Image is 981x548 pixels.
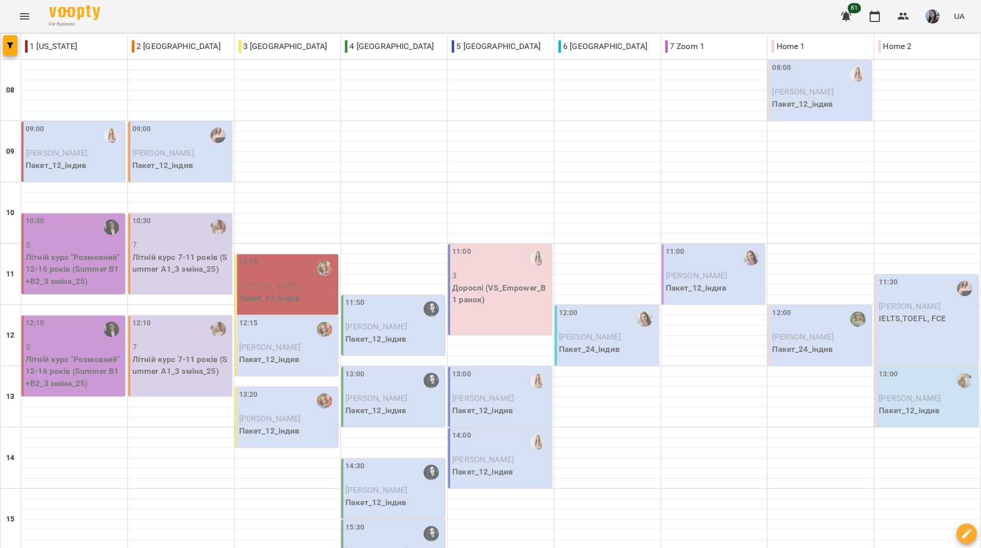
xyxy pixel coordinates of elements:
[26,239,123,251] p: 3
[239,292,337,304] p: Пакет_12_індив
[452,282,550,306] p: Дорослі (VS_Empower_B1 ранок)
[132,251,230,275] p: Літній курс 7-11 років (Summer A1_3 зміна_25)
[424,526,439,541] img: Мерквіладзе Саломе Теймуразівна
[666,246,685,257] label: 11:00
[452,246,471,257] label: 11:00
[132,318,151,329] label: 12:10
[954,11,965,21] span: UA
[665,40,705,53] p: 7 Zoom 1
[772,307,791,319] label: 12:00
[26,216,44,227] label: 10:30
[317,260,332,276] img: Божко Тетяна Олексіївна
[6,207,14,219] h6: 10
[345,369,364,380] label: 13:00
[879,277,898,288] label: 11:30
[950,7,969,26] button: UA
[239,256,258,268] label: 11:15
[879,313,976,325] p: IELTS,TOEFL, FCE
[345,393,407,403] span: [PERSON_NAME]
[345,461,364,472] label: 14:30
[452,393,514,403] span: [PERSON_NAME]
[26,251,123,288] p: Літній курс "Розмовний" 12-16 років (Summer B1+B2_3 зміна_25)
[559,343,657,355] p: Пакет_24_індив
[879,369,898,380] label: 13:00
[879,404,976,417] p: Пакет_12_індив
[6,85,14,96] h6: 08
[6,330,14,341] h6: 12
[558,40,647,53] p: 6 [GEOGRAPHIC_DATA]
[772,332,834,342] span: [PERSON_NAME]
[452,455,514,464] span: [PERSON_NAME]
[26,159,123,172] p: Пакет_12_індив
[452,270,550,282] p: 3
[211,128,226,143] img: Коляда Юлія Алішерівна
[743,250,759,266] div: Пасєка Катерина Василівна
[345,404,443,417] p: Пакет_12_індив
[6,146,14,157] h6: 09
[239,342,301,352] span: [PERSON_NAME]
[879,393,941,403] span: [PERSON_NAME]
[132,353,230,377] p: Літній курс 7-11 років (Summer A1_3 зміна_25)
[6,452,14,464] h6: 14
[530,373,546,388] img: Михно Віта Олександрівна
[345,485,407,495] span: [PERSON_NAME]
[925,9,940,23] img: b6e1badff8a581c3b3d1def27785cccf.jpg
[424,465,439,480] div: Мерквіладзе Саломе Теймуразівна
[637,312,652,327] img: Пасєка Катерина Василівна
[957,373,972,388] div: Шевчук Аліна Олегівна
[317,393,332,409] img: Божко Тетяна Олексіївна
[345,40,434,53] p: 4 [GEOGRAPHIC_DATA]
[850,312,866,327] img: Дворова Ксенія Василівна
[104,322,119,337] img: Паламарчук Вікторія Дмитрівна
[424,301,439,317] img: Мерквіладзе Саломе Теймуразівна
[104,220,119,235] img: Паламарчук Вікторія Дмитрівна
[345,297,364,308] label: 11:50
[239,353,337,366] p: Пакет_12_індив
[452,369,471,380] label: 13:00
[104,128,119,143] img: Михно Віта Олександрівна
[211,322,226,337] img: Головко Наталія Олександрівна
[26,318,44,329] label: 12:10
[666,282,763,294] p: Пакет_12_індив
[132,124,151,135] label: 09:00
[49,5,100,20] img: Voopty Logo
[132,148,194,158] span: [PERSON_NAME]
[345,522,364,533] label: 15:30
[345,333,443,345] p: Пакет_12_індив
[957,281,972,296] img: Коляда Юлія Алішерівна
[424,373,439,388] div: Мерквіладзе Саломе Теймуразівна
[452,466,550,478] p: Пакет_12_індив
[666,271,728,280] span: [PERSON_NAME]
[878,40,912,53] p: Home 2
[772,40,805,53] p: Home 1
[530,250,546,266] img: Михно Віта Олександрівна
[452,404,550,417] p: Пакет_12_індив
[239,389,258,400] label: 13:20
[132,341,230,353] p: 7
[772,343,870,355] p: Пакет_24_індив
[49,21,100,28] span: For Business
[559,332,621,342] span: [PERSON_NAME]
[211,220,226,235] img: Головко Наталія Олександрівна
[850,66,866,82] img: Михно Віта Олександрівна
[132,239,230,251] p: 7
[317,322,332,337] img: Божко Тетяна Олексіївна
[772,87,834,97] span: [PERSON_NAME]
[530,434,546,449] div: Михно Віта Олександрівна
[26,148,87,158] span: [PERSON_NAME]
[239,425,337,437] p: Пакет_12_індив
[132,216,151,227] label: 10:30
